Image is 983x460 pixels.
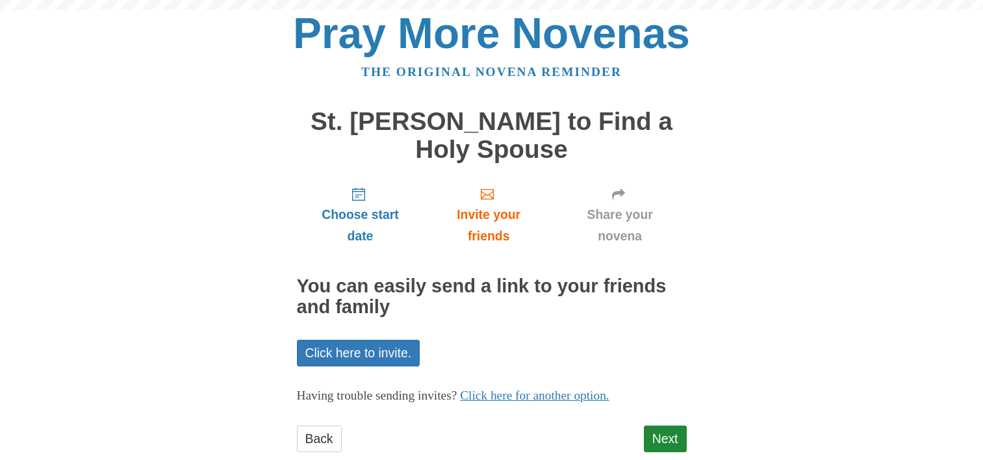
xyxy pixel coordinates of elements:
a: Invite your friends [424,176,553,253]
a: Click here to invite. [297,340,420,366]
span: Having trouble sending invites? [297,389,457,402]
a: Next [644,426,687,452]
span: Choose start date [310,204,411,247]
a: Choose start date [297,176,424,253]
a: Back [297,426,342,452]
h2: You can easily send a link to your friends and family [297,276,687,318]
a: The original novena reminder [361,65,622,79]
h1: St. [PERSON_NAME] to Find a Holy Spouse [297,108,687,163]
span: Invite your friends [437,204,540,247]
a: Share your novena [554,176,687,253]
a: Click here for another option. [460,389,609,402]
span: Share your novena [567,204,674,247]
a: Pray More Novenas [293,9,690,57]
